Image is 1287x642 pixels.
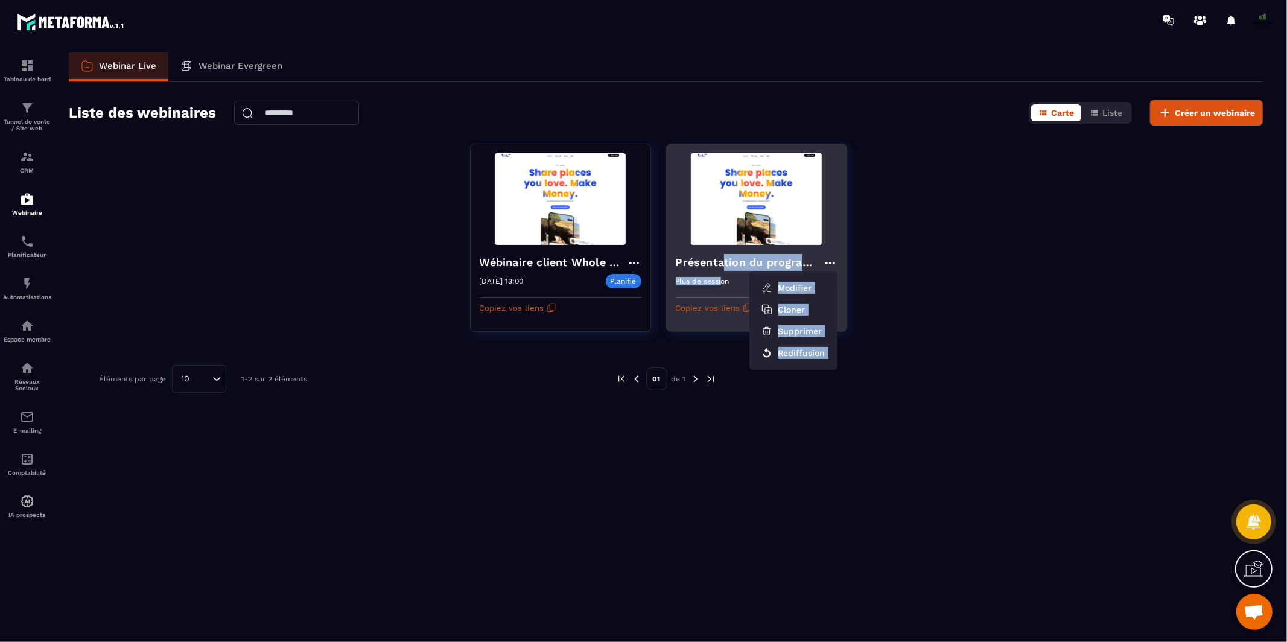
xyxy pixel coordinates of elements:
[705,373,716,384] img: next
[3,76,51,83] p: Tableau de bord
[1031,104,1081,121] button: Carte
[616,373,627,384] img: prev
[3,512,51,518] p: IA prospects
[20,150,34,164] img: formation
[1150,100,1263,126] button: Créer un webinaire
[20,319,34,333] img: automations
[3,336,51,343] p: Espace membre
[3,141,51,183] a: formationformationCRM
[3,352,51,401] a: social-networksocial-networkRéseaux Sociaux
[1175,107,1255,119] span: Créer un webinaire
[3,294,51,300] p: Automatisations
[631,373,642,384] img: prev
[3,427,51,434] p: E-mailing
[3,401,51,443] a: emailemailE-mailing
[676,298,752,317] button: Copiez vos liens
[20,361,34,375] img: social-network
[3,167,51,174] p: CRM
[1082,104,1130,121] button: Liste
[20,494,34,509] img: automations
[676,153,837,245] img: webinar-background
[676,254,823,271] h4: Présentation du programme ambassadeur
[69,101,216,125] h2: Liste des webinaires
[754,299,833,320] button: Cloner
[690,373,701,384] img: next
[20,452,34,466] img: accountant
[3,209,51,216] p: Webinaire
[99,375,166,383] p: Éléments par page
[20,59,34,73] img: formation
[480,254,627,271] h4: Wébinaire client Whole Pear [DATE]
[646,367,667,390] p: 01
[3,469,51,476] p: Comptabilité
[177,372,194,386] span: 10
[3,49,51,92] a: formationformationTableau de bord
[480,277,524,285] p: [DATE] 13:00
[69,52,168,81] a: Webinar Live
[20,234,34,249] img: scheduler
[20,101,34,115] img: formation
[1102,108,1122,118] span: Liste
[194,372,209,386] input: Search for option
[754,320,833,342] button: Supprimer
[99,60,156,71] p: Webinar Live
[20,276,34,291] img: automations
[3,225,51,267] a: schedulerschedulerPlanificateur
[3,267,51,310] a: automationsautomationsAutomatisations
[3,310,51,352] a: automationsautomationsEspace membre
[754,277,833,299] button: Modifier
[17,11,126,33] img: logo
[3,92,51,141] a: formationformationTunnel de vente / Site web
[3,252,51,258] p: Planificateur
[754,342,833,364] button: Rediffusion
[676,277,729,285] p: Plus de session
[3,183,51,225] a: automationsautomationsWebinaire
[1236,594,1273,630] a: Ouvrir le chat
[480,153,641,245] img: webinar-background
[20,192,34,206] img: automations
[1051,108,1074,118] span: Carte
[20,410,34,424] img: email
[672,374,686,384] p: de 1
[480,298,556,317] button: Copiez vos liens
[606,274,641,288] p: Planifié
[172,365,226,393] div: Search for option
[241,375,307,383] p: 1-2 sur 2 éléments
[3,443,51,485] a: accountantaccountantComptabilité
[199,60,282,71] p: Webinar Evergreen
[3,378,51,392] p: Réseaux Sociaux
[3,118,51,132] p: Tunnel de vente / Site web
